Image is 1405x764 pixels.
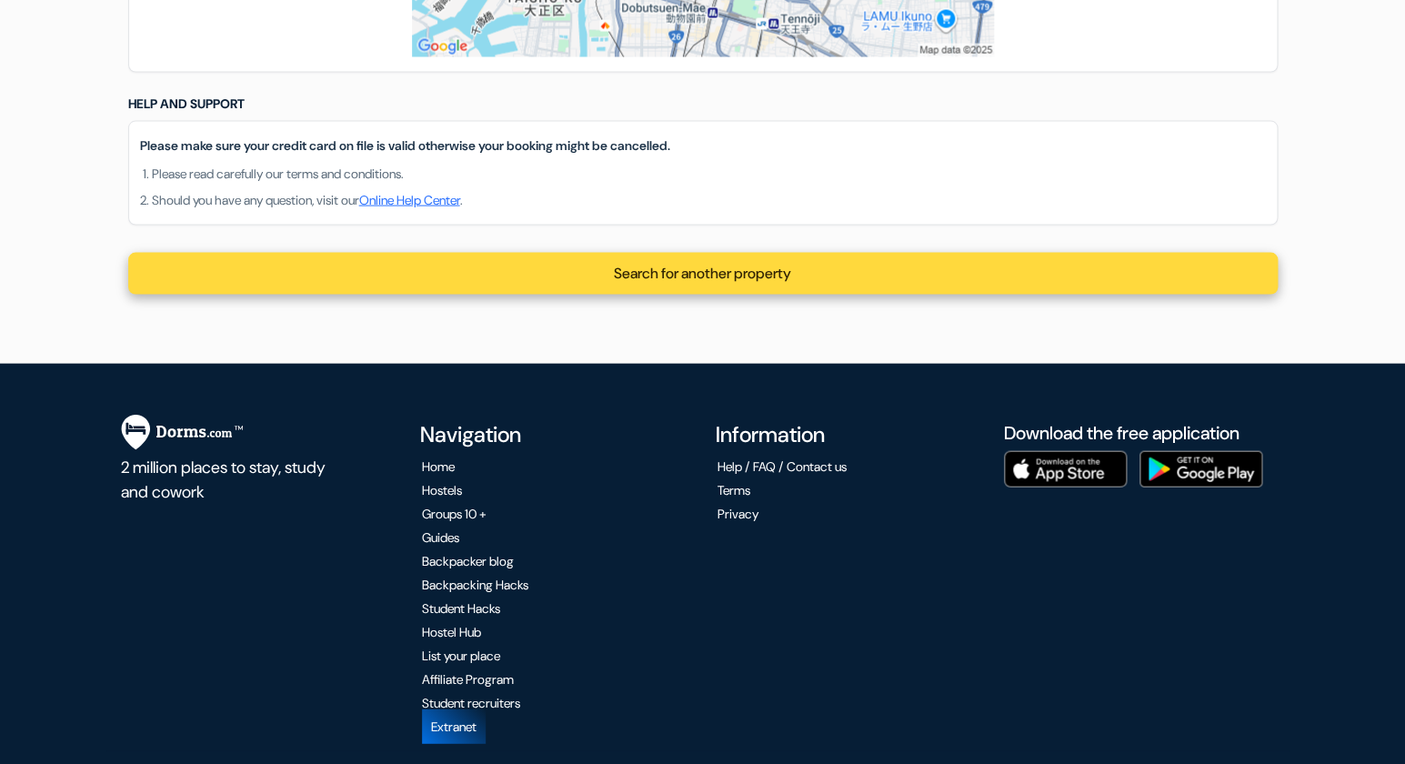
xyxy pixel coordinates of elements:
iframe: Sign in with Google Dialogue [1031,18,1387,268]
img: Download the free application [1139,450,1262,487]
h4: Information [716,421,982,447]
a: Home [422,457,455,474]
a: Affiliate Program [422,670,514,687]
a: Hostel Hub [422,623,481,639]
a: Search for another property [614,263,791,282]
a: Download the free application [1004,420,1239,444]
a: Help / FAQ / Contact us [718,457,847,474]
a: Backpacking Hacks [422,576,528,592]
a: Terms [718,481,750,498]
span: Help and Support [128,95,245,111]
a: Online Help Center [359,191,460,207]
a: Student Hacks [422,599,500,616]
p: 2 million places to stay, study and cowork [121,449,329,504]
a: Hostels [422,481,462,498]
p: Please make sure your credit card on file is valid otherwise your booking might be cancelled. [140,136,1266,155]
a: Privacy [718,505,758,521]
a: Extranet [422,709,486,743]
img: Download the free application [1004,450,1127,487]
a: List your place [422,647,500,663]
a: Student recruiters [422,694,520,710]
a: Groups 10 + [422,505,487,521]
a: Backpacker blog [422,552,514,568]
li: Should you have any question, visit our . [152,190,1266,209]
li: Please read carefully our terms and conditions. [152,164,1266,183]
img: Dorms.com.svg [121,414,243,449]
a: Guides [422,528,459,545]
h4: Navigation [420,421,687,447]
